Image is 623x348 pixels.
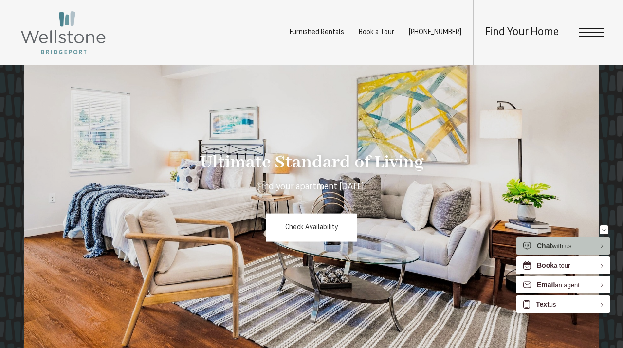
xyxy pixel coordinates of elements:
span: [PHONE_NUMBER] [409,29,461,36]
a: Furnished Rentals [290,29,344,36]
span: Check Availability [285,224,338,231]
a: Call us at (253) 400-3144 [409,29,461,36]
a: Find Your Home [485,27,559,38]
a: Book a Tour [359,29,394,36]
button: Open Menu [579,28,604,37]
p: Ultimate Standard of Living [200,148,423,177]
p: Find your apartment [DATE]. [258,181,366,194]
img: Wellstone [19,10,107,55]
a: Check Availability [266,214,358,242]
